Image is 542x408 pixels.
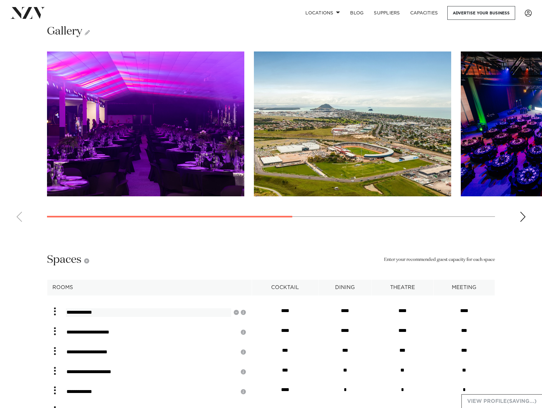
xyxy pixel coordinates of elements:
[345,6,369,20] a: BLOG
[300,6,345,20] a: Locations
[319,280,372,295] th: dining
[47,51,244,196] img: eM3tfWeBCQK8zWX9BpqzLuQJ7DfScjHU62Yeylcl.jpg
[369,6,405,20] a: SUPPLIERS
[372,280,434,295] th: theatre
[47,51,244,196] swiper-slide: 1 / 4
[47,253,89,267] h2: Spaces
[254,51,451,196] img: Ath3Xux9TQv2Zz1iyPi1v6WMhmxtmpVfagTI1Hv9.jpeg
[10,7,45,19] img: nzv-logo.png
[434,280,495,295] th: meeting
[405,6,443,20] a: Capacities
[47,280,252,295] th: Rooms
[447,6,515,20] a: Advertise your business
[254,51,451,196] swiper-slide: 2 / 4
[252,280,318,295] th: cocktail
[384,256,495,263] small: Enter your recommended guest capacity for each space
[47,24,90,39] h2: Gallery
